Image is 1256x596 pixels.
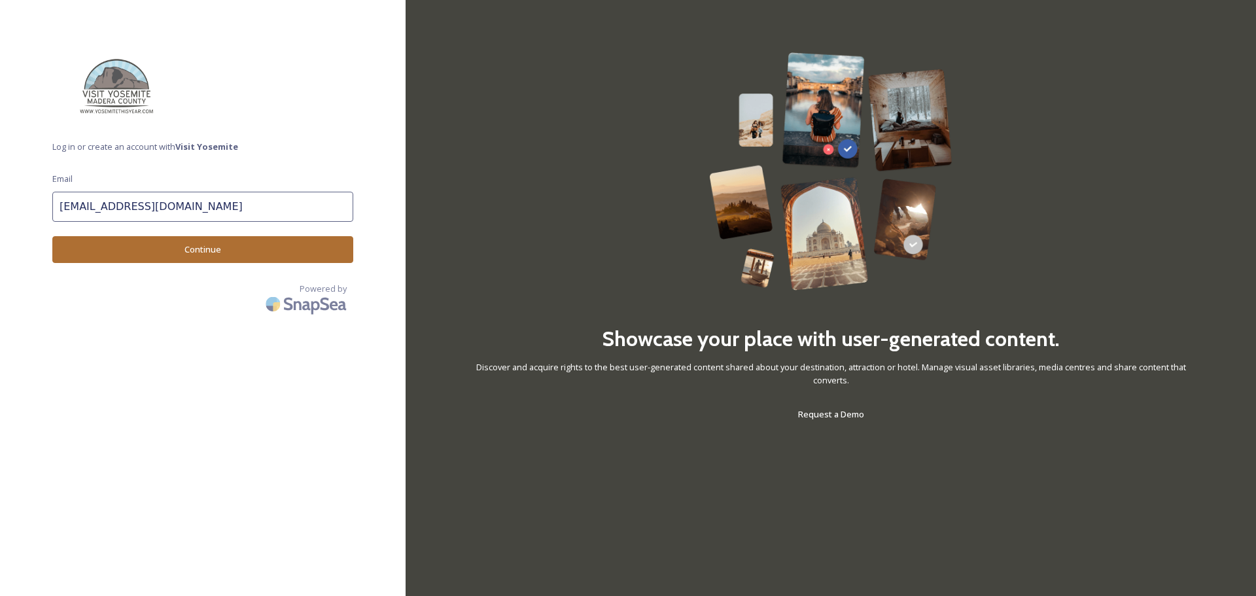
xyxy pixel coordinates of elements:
[52,141,353,153] span: Log in or create an account with
[52,52,183,121] img: images.png
[175,141,238,152] strong: Visit Yosemite
[52,192,353,222] input: john.doe@snapsea.io
[602,323,1060,355] h2: Showcase your place with user-generated content.
[798,408,864,420] span: Request a Demo
[798,406,864,422] a: Request a Demo
[300,283,347,295] span: Powered by
[709,52,952,290] img: 63b42ca75bacad526042e722_Group%20154-p-800.png
[458,361,1204,386] span: Discover and acquire rights to the best user-generated content shared about your destination, att...
[52,173,73,185] span: Email
[52,236,353,263] button: Continue
[262,289,353,319] img: SnapSea Logo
